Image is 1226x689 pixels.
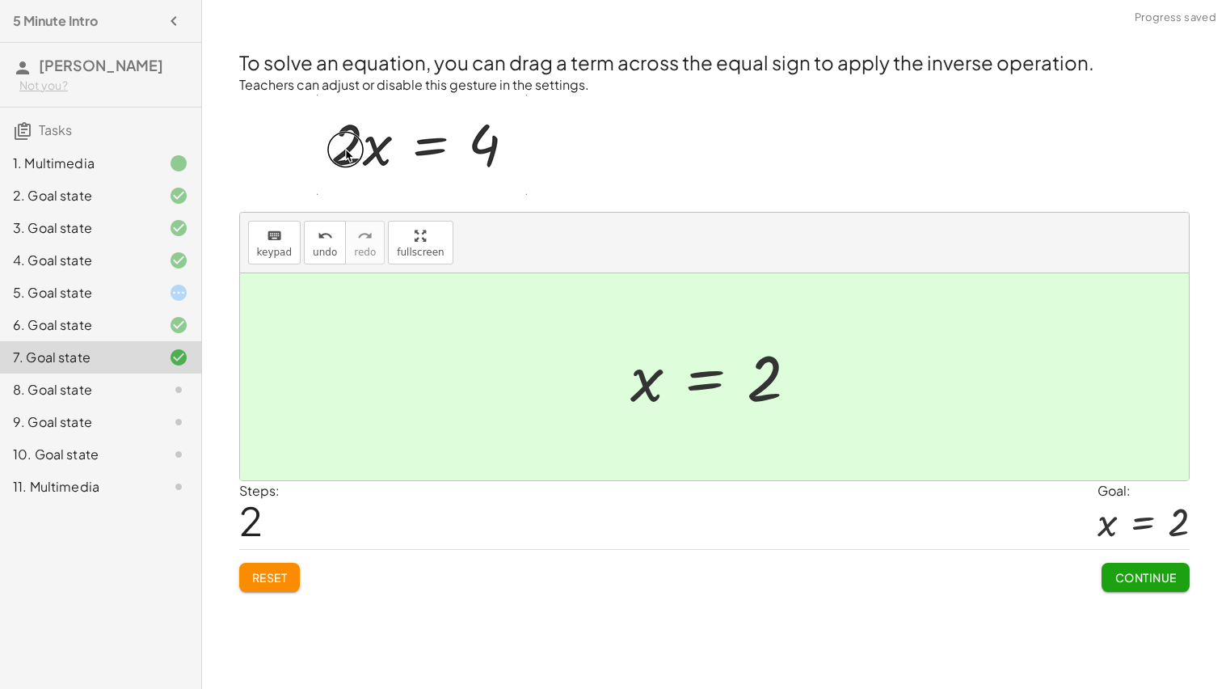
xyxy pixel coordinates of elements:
div: 6. Goal state [13,315,143,335]
h2: To solve an equation, you can drag a term across the equal sign to apply the inverse operation. [239,49,1190,76]
button: keyboardkeypad [248,221,301,264]
span: Reset [252,570,288,585]
span: [PERSON_NAME] [39,56,163,74]
div: 9. Goal state [13,412,143,432]
span: Tasks [39,121,72,138]
h4: 5 Minute Intro [13,11,98,31]
i: Task finished. [169,154,188,173]
i: undo [318,226,333,246]
label: Steps: [239,482,280,499]
div: 7. Goal state [13,348,143,367]
div: 11. Multimedia [13,477,143,497]
span: Continue [1114,570,1176,585]
span: undo [313,247,337,258]
span: fullscreen [397,247,444,258]
i: Task finished and correct. [169,251,188,270]
span: 2 [239,496,263,545]
span: keypad [257,247,293,258]
i: Task started. [169,283,188,302]
div: 5. Goal state [13,283,143,302]
div: 3. Goal state [13,218,143,238]
div: 8. Goal state [13,380,143,399]
div: 4. Goal state [13,251,143,270]
button: Reset [239,563,301,592]
i: keyboard [267,226,282,246]
span: redo [354,247,376,258]
div: 1. Multimedia [13,154,143,173]
button: fullscreen [388,221,453,264]
div: 10. Goal state [13,445,143,464]
i: Task not started. [169,477,188,497]
button: Continue [1102,563,1189,592]
p: Teachers can adjust or disable this gesture in the settings. [239,76,1190,95]
i: Task finished and correct. [169,218,188,238]
button: redoredo [345,221,385,264]
i: Task finished and correct. [169,186,188,205]
div: Not you? [19,78,188,94]
i: Task finished and correct. [169,348,188,367]
i: Task finished and correct. [169,315,188,335]
button: undoundo [304,221,346,264]
span: Progress saved [1135,10,1216,26]
i: redo [357,226,373,246]
i: Task not started. [169,445,188,464]
i: Task not started. [169,412,188,432]
div: Goal: [1098,481,1189,501]
img: c788a6d77d9154971f29053eadcc2af279330bb9bb77f53f8f73feab2825953f.gif [317,95,527,195]
div: 2. Goal state [13,186,143,205]
i: Task not started. [169,380,188,399]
